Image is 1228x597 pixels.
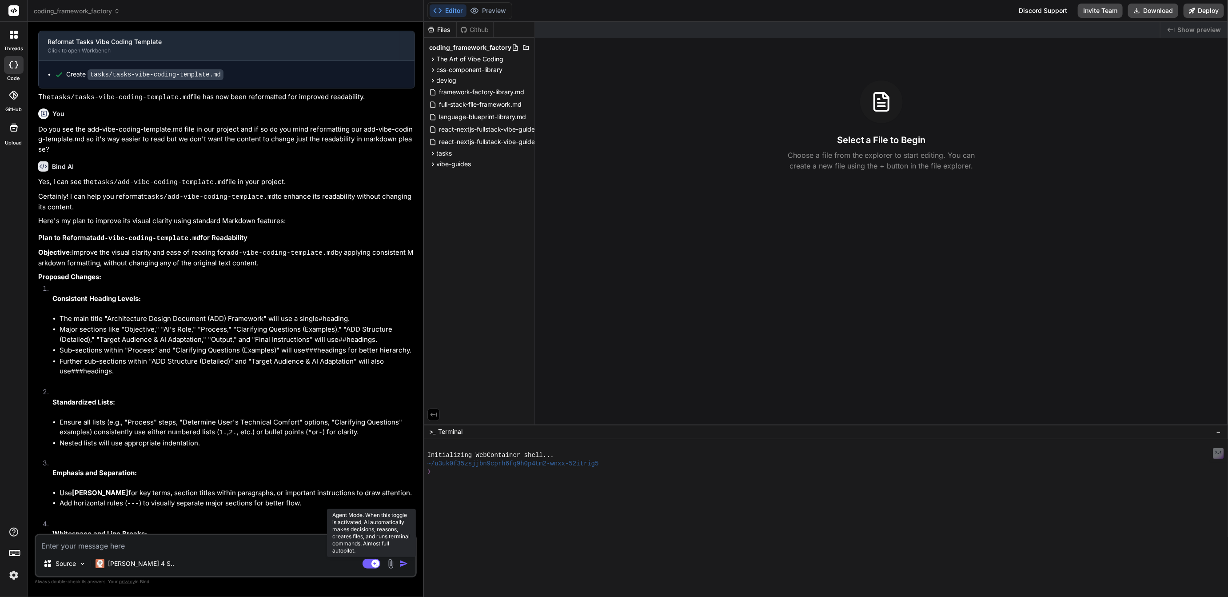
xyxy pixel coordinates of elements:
[229,429,237,437] code: 2.
[361,558,382,569] button: Agent Mode. When this toggle is activated, AI automatically makes decisions, reasons, creates fil...
[437,76,457,85] span: devlog
[427,460,599,468] span: ~/u3uk0f35zsjjbn9cprh6fq9h0p4tm2-wnxx-52itrig5
[144,193,275,201] code: tasks/add-vibe-coding-template.md
[386,559,396,569] img: attachment
[38,177,415,188] p: Yes, I can see the file in your project.
[38,233,415,244] h3: Plan to Reformat for Readability
[60,345,415,357] li: Sub-sections within "Process" and "Clarifying Questions (Examples)" will use headings for better ...
[1078,4,1123,18] button: Invite Team
[38,272,101,281] strong: Proposed Changes:
[79,560,86,568] img: Pick Models
[429,427,436,436] span: >_
[427,468,431,476] span: ❯
[1128,4,1178,18] button: Download
[38,216,415,226] p: Here's my plan to improve its visual clarity using standard Markdown features:
[437,65,503,74] span: css-component-library
[60,438,415,449] li: Nested lists will use appropriate indentation.
[466,4,510,17] button: Preview
[52,162,74,171] h6: Bind AI
[60,357,415,377] li: Further sub-sections within "ADD Structure (Detailed)" and "Target Audience & AI Adaptation" will...
[38,124,415,155] p: Do you see the add-vibe-coding-template.md file in our project and if so do you mind reformatting...
[52,529,147,538] strong: Whitespace and Line Breaks:
[52,294,141,303] strong: Consistent Heading Levels:
[39,31,400,60] button: Reformat Tasks Vibe Coding TemplateClick to open Workbench
[38,248,415,268] p: Improve the visual clarity and ease of reading for by applying consistent Markdown formatting, wi...
[1184,4,1224,18] button: Deploy
[219,429,227,437] code: 1.
[399,559,408,568] img: icon
[60,498,415,509] li: Add horizontal rules ( ) to visually separate major sections for better flow.
[35,577,417,586] p: Always double-check its answers. Your in Bind
[127,500,139,508] code: ---
[108,559,174,568] p: [PERSON_NAME] 4 S..
[92,235,200,242] code: add-vibe-coding-template.md
[427,451,554,460] span: Initializing WebContainer shell...
[782,150,981,171] p: Choose a file from the explorer to start editing. You can create a new file using the + button in...
[430,4,466,17] button: Editor
[6,568,21,583] img: settings
[437,149,452,158] span: tasks
[437,55,504,64] span: The Art of Vibe Coding
[1214,425,1223,439] button: −
[51,94,191,101] code: tasks/tasks-vibe-coding-template.md
[52,398,115,406] strong: Standardized Lists:
[439,112,527,122] span: language-blueprint-library.md
[94,179,226,186] code: tasks/add-vibe-coding-template.md
[439,427,463,436] span: Terminal
[60,314,415,325] li: The main title "Architecture Design Document (ADD) Framework" will use a single heading.
[48,47,391,54] div: Click to open Workbench
[88,69,223,80] code: tasks/tasks-vibe-coding-template.md
[52,109,64,118] h6: You
[5,139,22,147] label: Upload
[1013,4,1073,18] div: Discord Support
[429,43,512,52] span: coding_framework_factory
[319,429,323,437] code: -
[439,87,526,97] span: framework-factory-library.md
[305,347,317,355] code: ###
[8,75,20,82] label: code
[60,488,415,498] li: Use for key terms, section titles within paragraphs, or important instructions to draw attention.
[48,37,391,46] div: Reformat Tasks Vibe Coding Template
[66,70,223,79] div: Create
[439,99,523,110] span: full-stack-file-framework.md
[96,559,104,568] img: Claude 4 Sonnet
[319,316,323,323] code: #
[1177,25,1221,34] span: Show preview
[56,559,76,568] p: Source
[227,249,335,257] code: add-vibe-coding-template.md
[34,7,120,16] span: coding_framework_factory
[52,469,137,477] strong: Emphasis and Separation:
[457,25,493,34] div: Github
[60,325,415,345] li: Major sections like "Objective," "AI's Role," "Process," "Clarifying Questions (Examples)," "ADD ...
[5,106,22,113] label: GitHub
[38,192,415,212] p: Certainly! I can help you reformat to enhance its readability without changing its content.
[4,45,23,52] label: threads
[60,417,415,438] li: Ensure all lists (e.g., "Process" steps, "Determine User's Technical Comfort" options, "Clarifyin...
[439,136,552,147] span: react-nextjs-fullstack-vibe-guide.yaml
[837,134,926,146] h3: Select a File to Begin
[72,489,128,497] strong: [PERSON_NAME]
[437,160,471,168] span: vibe-guides
[119,579,135,584] span: privacy
[38,248,72,256] strong: Objective:
[38,92,415,103] p: The file has now been reformatted for improved readability.
[424,25,456,34] div: Files
[1216,427,1221,436] span: −
[71,368,83,376] code: ###
[439,124,583,135] span: react-nextjs-fullstack-vibe-guide-breakdown.md
[339,337,347,344] code: ##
